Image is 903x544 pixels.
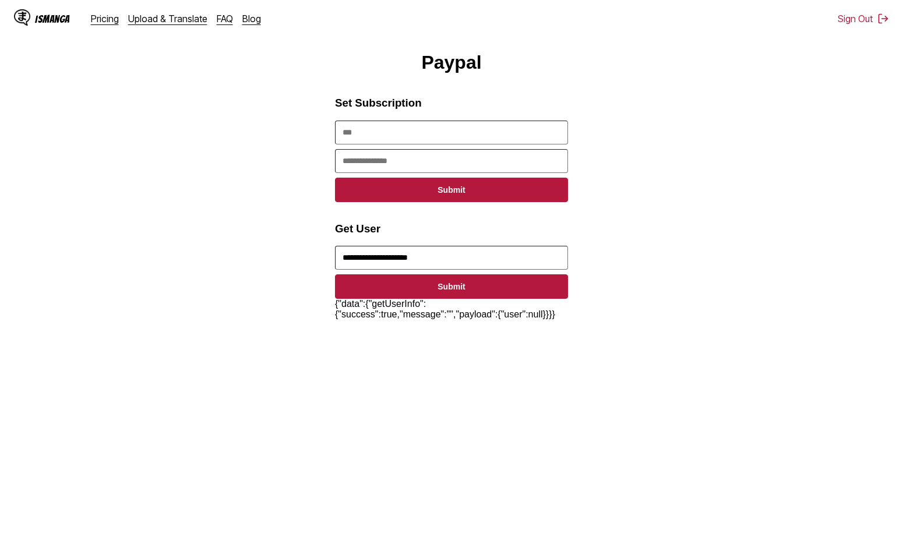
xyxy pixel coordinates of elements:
a: Pricing [91,13,119,24]
img: IsManga Logo [14,9,30,26]
img: Sign out [877,13,889,24]
a: Blog [242,13,261,24]
div: {"data":{"getUserInfo":{"success":true,"message":"","payload":{"user":null}}}} [335,299,568,320]
button: Submit [335,178,568,202]
div: IsManga [35,13,70,24]
a: Upload & Translate [128,13,207,24]
button: Submit [335,274,568,299]
h3: Get User [335,222,568,235]
a: FAQ [217,13,233,24]
h3: Set Subscription [335,97,568,109]
h1: Paypal [421,52,481,73]
button: Sign Out [838,13,889,24]
a: IsManga LogoIsManga [14,9,91,28]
